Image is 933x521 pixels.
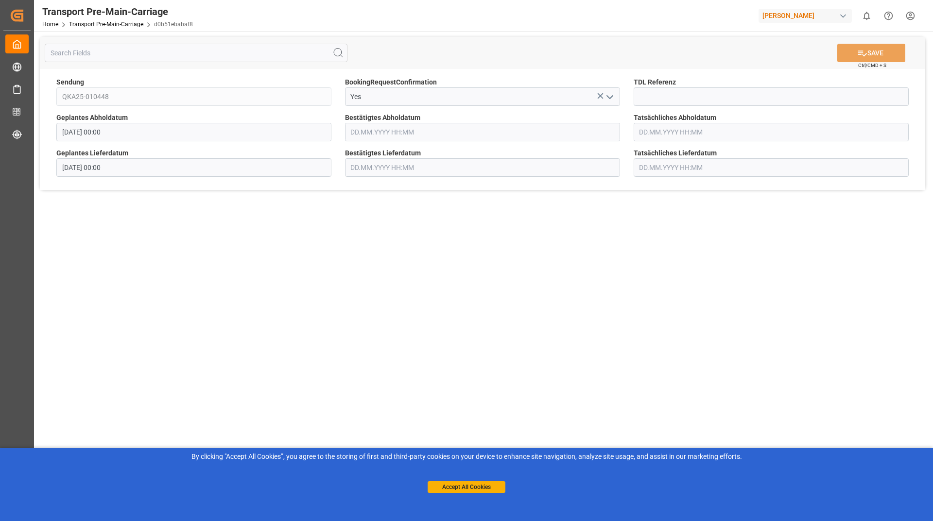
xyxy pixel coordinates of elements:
[634,148,717,158] span: Tatsächliches Lieferdatum
[837,44,905,62] button: SAVE
[56,158,331,177] input: DD.MM.YYYY HH:MM
[42,4,193,19] div: Transport Pre-Main-Carriage
[45,44,347,62] input: Search Fields
[602,89,616,104] button: open menu
[428,481,505,493] button: Accept All Cookies
[345,123,620,141] input: DD.MM.YYYY HH:MM
[858,62,886,69] span: Ctrl/CMD + S
[856,5,878,27] button: show 0 new notifications
[56,148,128,158] span: Geplantes Lieferdatum
[634,113,716,123] span: Tatsächliches Abholdatum
[56,123,331,141] input: DD.MM.YYYY HH:MM
[759,9,852,23] div: [PERSON_NAME]
[69,21,143,28] a: Transport Pre-Main-Carriage
[759,6,856,25] button: [PERSON_NAME]
[345,77,437,87] span: BookingRequestConfirmation
[878,5,899,27] button: Help Center
[7,452,926,462] div: By clicking "Accept All Cookies”, you agree to the storing of first and third-party cookies on yo...
[345,148,421,158] span: Bestätigtes Lieferdatum
[634,158,909,177] input: DD.MM.YYYY HH:MM
[56,77,84,87] span: Sendung
[42,21,58,28] a: Home
[345,158,620,177] input: DD.MM.YYYY HH:MM
[345,113,420,123] span: Bestätigtes Abholdatum
[634,123,909,141] input: DD.MM.YYYY HH:MM
[56,113,128,123] span: Geplantes Abholdatum
[634,77,676,87] span: TDL Referenz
